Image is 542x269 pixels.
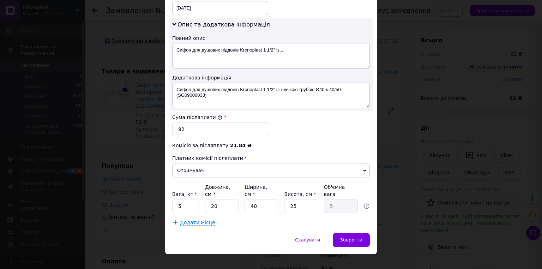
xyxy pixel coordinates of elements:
[172,191,197,197] label: Вага, кг
[172,43,370,68] textarea: Сифон для душових піддонів Kronoplast 1 1/2″ із...
[230,143,252,148] span: 21.84 ₴
[172,155,243,161] span: Платник комісії післяплати
[172,83,370,108] textarea: Сифон для душових піддонів Kronoplast 1 1/2″ із гнучкою трубою Ø40 x 40/50 (SG09000033)
[245,184,267,197] label: Ширина, см
[180,220,215,226] span: Додати місце
[324,184,358,198] div: Об'ємна вага
[172,163,370,178] span: Отримувач
[172,35,370,42] div: Повний опис
[172,74,370,81] div: Додаткова інформація
[284,191,316,197] label: Висота, см
[340,237,362,243] span: Зберегти
[205,184,230,197] label: Довжина, см
[295,237,320,243] span: Скасувати
[177,21,270,28] span: Опис та додаткова інформація
[172,114,222,120] label: Сума післяплати
[172,142,370,149] div: Комісія за післяплату:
